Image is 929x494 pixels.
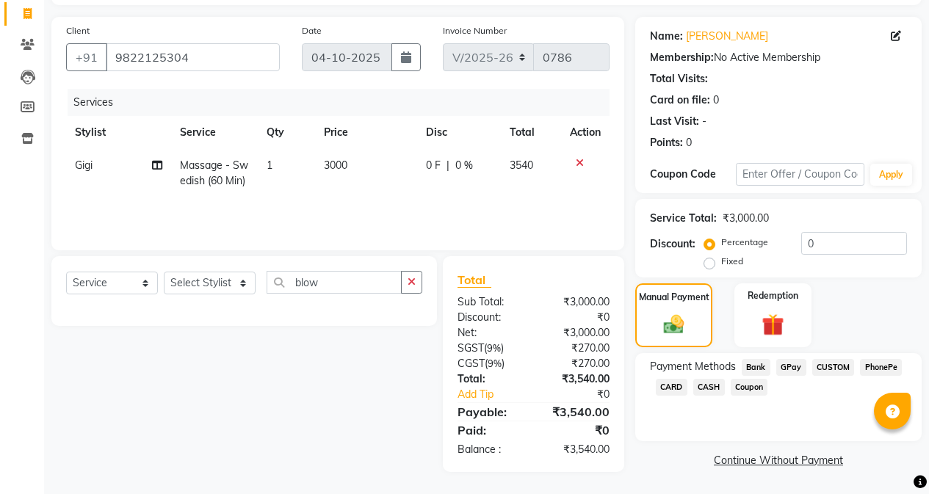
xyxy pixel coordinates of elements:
[501,116,561,149] th: Total
[742,359,770,376] span: Bank
[533,371,621,387] div: ₹3,540.00
[66,24,90,37] label: Client
[639,291,709,304] label: Manual Payment
[447,310,534,325] div: Discount:
[723,211,769,226] div: ₹3,000.00
[447,158,449,173] span: |
[650,92,710,108] div: Card on file:
[180,159,248,187] span: Massage - Swedish (60 Min)
[650,167,736,182] div: Coupon Code
[650,50,907,65] div: No Active Membership
[533,341,621,356] div: ₹270.00
[533,310,621,325] div: ₹0
[458,357,485,370] span: CGST
[447,325,534,341] div: Net:
[68,89,621,116] div: Services
[447,371,534,387] div: Total:
[302,24,322,37] label: Date
[258,116,315,149] th: Qty
[106,43,280,71] input: Search by Name/Mobile/Email/Code
[443,24,507,37] label: Invoice Number
[656,379,687,396] span: CARD
[417,116,501,149] th: Disc
[693,379,725,396] span: CASH
[650,236,695,252] div: Discount:
[66,116,171,149] th: Stylist
[713,92,719,108] div: 0
[455,158,473,173] span: 0 %
[171,116,257,149] th: Service
[447,403,534,421] div: Payable:
[510,159,533,172] span: 3540
[650,211,717,226] div: Service Total:
[533,294,621,310] div: ₹3,000.00
[736,163,864,186] input: Enter Offer / Coupon Code
[267,159,272,172] span: 1
[650,359,736,374] span: Payment Methods
[650,29,683,44] div: Name:
[533,442,621,457] div: ₹3,540.00
[447,341,534,356] div: ( )
[447,294,534,310] div: Sub Total:
[533,325,621,341] div: ₹3,000.00
[533,421,621,439] div: ₹0
[426,158,441,173] span: 0 F
[686,29,768,44] a: [PERSON_NAME]
[721,255,743,268] label: Fixed
[315,116,417,149] th: Price
[755,311,791,338] img: _gift.svg
[447,421,534,439] div: Paid:
[75,159,93,172] span: Gigi
[702,114,706,129] div: -
[447,442,534,457] div: Balance :
[66,43,107,71] button: +91
[870,164,912,186] button: Apply
[267,271,402,294] input: Search or Scan
[860,359,902,376] span: PhonePe
[776,359,806,376] span: GPay
[533,356,621,371] div: ₹270.00
[488,357,502,369] span: 9%
[447,387,548,402] a: Add Tip
[721,236,768,249] label: Percentage
[458,341,484,355] span: SGST
[731,379,768,396] span: Coupon
[812,359,855,376] span: CUSTOM
[650,114,699,129] div: Last Visit:
[458,272,491,288] span: Total
[533,403,621,421] div: ₹3,540.00
[638,453,919,468] a: Continue Without Payment
[657,313,691,336] img: _cash.svg
[487,342,501,354] span: 9%
[650,71,708,87] div: Total Visits:
[748,289,798,302] label: Redemption
[686,135,692,150] div: 0
[650,135,683,150] div: Points:
[548,387,621,402] div: ₹0
[447,356,534,371] div: ( )
[324,159,347,172] span: 3000
[561,116,610,149] th: Action
[650,50,714,65] div: Membership:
